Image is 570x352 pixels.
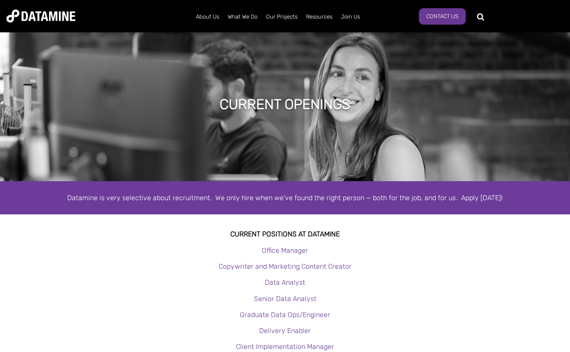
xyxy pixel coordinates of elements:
strong: Current Positions at datamine [230,230,340,238]
a: Graduate Data Ops/Engineer [240,311,330,319]
img: Datamine [6,9,75,22]
a: Resources [302,6,337,28]
a: About Us [192,6,223,28]
a: Data Analyst [265,278,305,286]
a: What We Do [223,6,262,28]
a: Copywriter and Marketing Content Creator [219,262,352,270]
a: Contact Us [419,8,466,25]
div: Datamine is very selective about recruitment. We only hire when we've found the right person — bo... [40,192,530,204]
a: Join Us [337,6,364,28]
h1: Current Openings [220,95,350,114]
a: Senior Data Analyst [254,295,316,303]
a: Our Projects [262,6,302,28]
a: Office Manager [262,246,308,255]
a: Client Implementation Manager [236,343,334,351]
a: Delivery Enabler [259,327,311,335]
